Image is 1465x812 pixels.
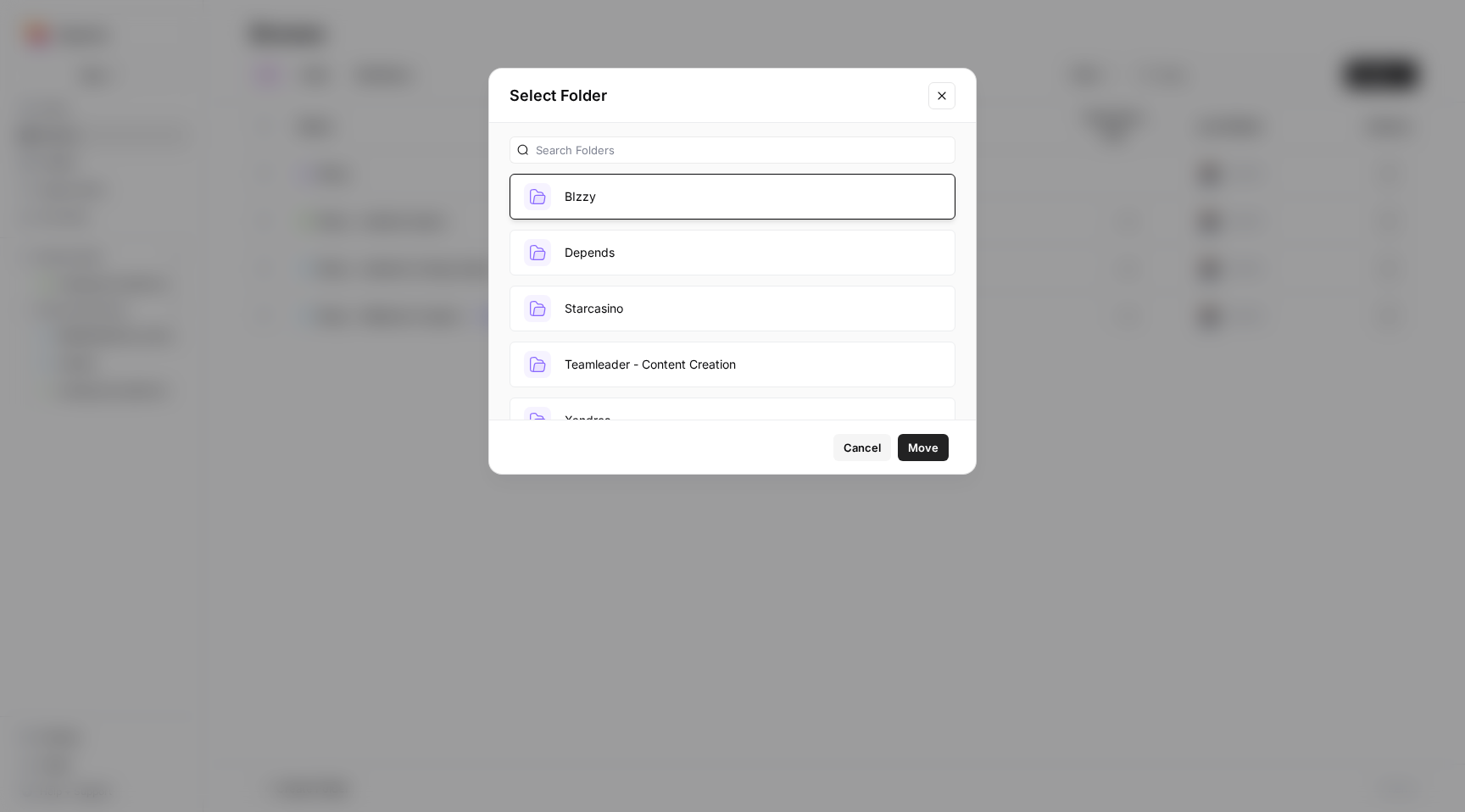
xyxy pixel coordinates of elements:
[898,434,949,461] button: Move
[510,230,955,275] button: Depends
[536,142,948,159] input: Search Folders
[510,286,955,331] button: Starcasino
[908,439,939,456] span: Move
[928,82,955,109] button: Close modal
[844,439,881,456] span: Cancel
[510,84,918,108] h2: Select Folder
[510,342,955,387] button: Teamleader - Content Creation
[510,398,955,443] button: Xandres
[833,434,891,461] button: Cancel
[510,174,955,220] button: BIzzy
